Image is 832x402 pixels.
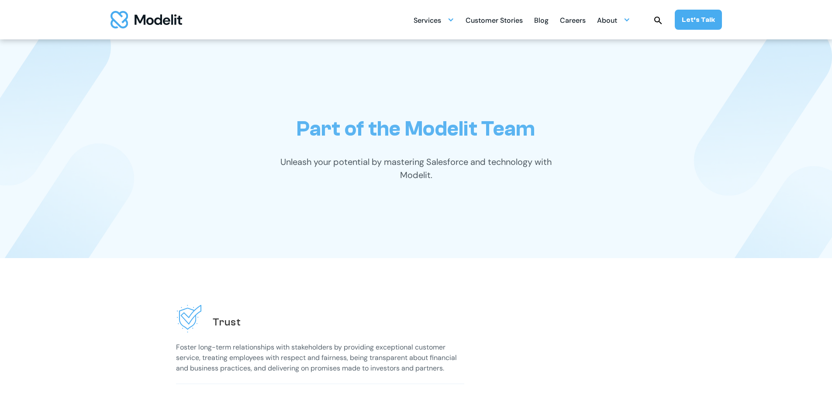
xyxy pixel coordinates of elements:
[466,13,523,30] div: Customer Stories
[560,13,586,30] div: Careers
[414,13,441,30] div: Services
[110,11,182,28] a: home
[534,11,549,28] a: Blog
[675,10,722,30] a: Let’s Talk
[597,13,617,30] div: About
[266,155,567,182] p: Unleash your potential by mastering Salesforce and technology with Modelit.
[597,11,630,28] div: About
[466,11,523,28] a: Customer Stories
[110,11,182,28] img: modelit logo
[176,342,464,374] p: Foster long-term relationships with stakeholders by providing exceptional customer service, treat...
[534,13,549,30] div: Blog
[297,116,535,141] h1: Part of the Modelit Team
[682,15,715,24] div: Let’s Talk
[560,11,586,28] a: Careers
[414,11,454,28] div: Services
[213,315,241,329] h2: Trust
